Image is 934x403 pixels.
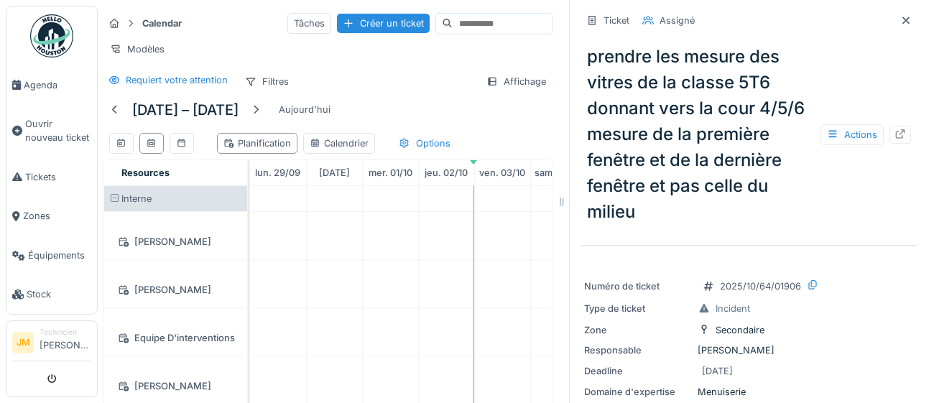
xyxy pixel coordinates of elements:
[476,163,529,182] a: 3 octobre 2025
[310,136,369,150] div: Calendrier
[132,101,239,119] h5: [DATE] – [DATE]
[584,323,692,337] div: Zone
[113,281,239,299] div: [PERSON_NAME]
[121,193,152,204] span: Interne
[137,17,188,30] strong: Calendar
[113,377,239,395] div: [PERSON_NAME]
[24,78,91,92] span: Agenda
[239,71,295,92] div: Filtres
[716,323,764,337] div: Secondaire
[584,343,914,357] div: [PERSON_NAME]
[121,167,170,178] span: Resources
[25,117,91,144] span: Ouvrir nouveau ticket
[604,14,629,27] div: Ticket
[716,302,750,315] div: Incident
[337,14,430,33] div: Créer un ticket
[273,100,336,119] div: Aujourd'hui
[113,329,239,347] div: Equipe D'interventions
[287,13,331,34] div: Tâches
[12,327,91,361] a: JM Technicien[PERSON_NAME]
[584,279,692,293] div: Numéro de ticket
[365,163,416,182] a: 1 octobre 2025
[223,136,291,150] div: Planification
[392,133,457,154] div: Options
[23,209,91,223] span: Zones
[25,170,91,184] span: Tickets
[702,364,733,378] div: [DATE]
[113,233,239,251] div: [PERSON_NAME]
[6,157,97,197] a: Tickets
[251,163,304,182] a: 29 septembre 2025
[30,14,73,57] img: Badge_color-CXgf-gQk.svg
[720,279,801,293] div: 2025/10/64/01906
[531,163,586,182] a: 4 octobre 2025
[103,39,171,60] div: Modèles
[28,249,91,262] span: Équipements
[40,327,91,338] div: Technicien
[40,327,91,358] li: [PERSON_NAME]
[6,236,97,275] a: Équipements
[126,73,228,87] div: Requiert votre attention
[584,385,914,399] div: Menuiserie
[315,163,353,182] a: 30 septembre 2025
[6,197,97,236] a: Zones
[6,65,97,105] a: Agenda
[584,385,692,399] div: Domaine d'expertise
[660,14,695,27] div: Assigné
[480,71,552,92] div: Affichage
[6,105,97,158] a: Ouvrir nouveau ticket
[584,364,692,378] div: Deadline
[6,275,97,315] a: Stock
[421,163,471,182] a: 2 octobre 2025
[12,332,34,353] li: JM
[584,343,692,357] div: Responsable
[27,287,91,301] span: Stock
[584,302,692,315] div: Type de ticket
[581,38,917,231] div: prendre les mesure des vitres de la classe 5T6 donnant vers la cour 4/5/6 mesure de la première f...
[820,124,884,145] div: Actions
